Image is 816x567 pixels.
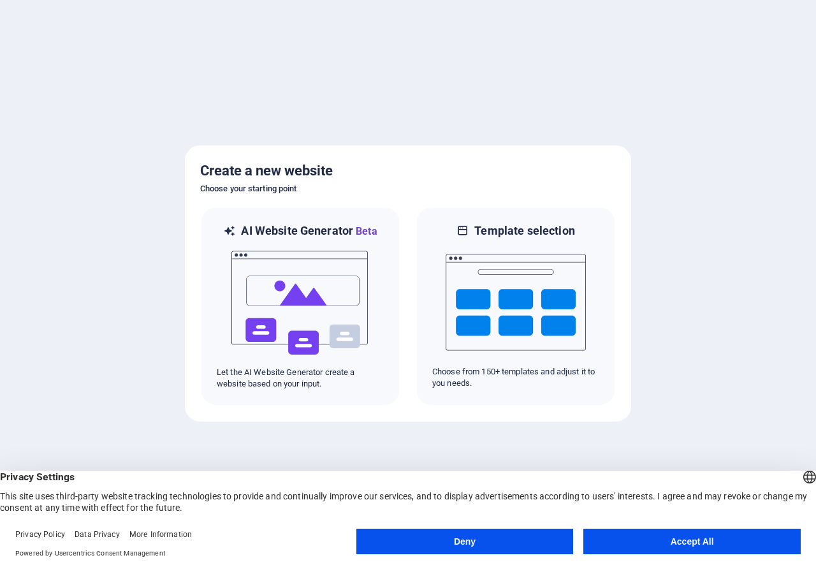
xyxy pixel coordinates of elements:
div: AI Website GeneratorBetaaiLet the AI Website Generator create a website based on your input. [200,207,400,406]
h6: Template selection [474,223,574,239]
h6: Choose your starting point [200,181,616,196]
p: Choose from 150+ templates and adjust it to you needs. [432,366,599,389]
div: Template selectionChoose from 150+ templates and adjust it to you needs. [416,207,616,406]
h5: Create a new website [200,161,616,181]
p: Let the AI Website Generator create a website based on your input. [217,367,384,390]
h6: AI Website Generator [241,223,377,239]
img: ai [230,239,370,367]
span: Beta [353,225,377,237]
